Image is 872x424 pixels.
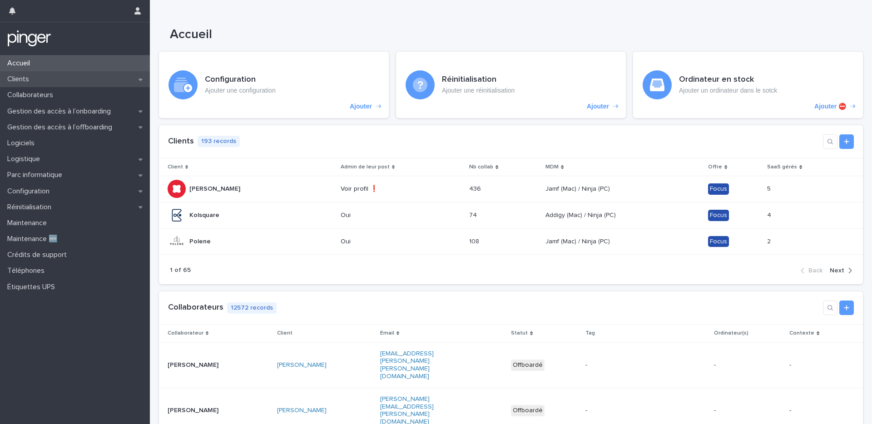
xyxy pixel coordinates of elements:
button: Next [826,266,852,275]
a: Ajouter [396,52,626,118]
p: Accueil [4,59,37,68]
p: Ajouter une configuration [205,87,276,94]
img: mTgBEunGTSyRkCgitkcU [7,30,51,48]
p: - [585,407,650,414]
a: [PERSON_NAME] [277,361,327,369]
p: Nb collab [469,162,493,172]
div: Focus [708,183,729,195]
p: 74 [469,210,479,219]
h3: Réinitialisation [442,75,515,85]
p: Addigy (Mac) / Ninja (PC) [545,210,618,219]
span: Back [808,267,822,274]
p: Configuration [4,187,57,196]
p: - [714,361,779,369]
a: Add new record [839,134,854,149]
p: Parc informatique [4,171,69,179]
p: 193 records [198,136,240,147]
h1: Accueil [170,27,612,43]
p: Admin de leur post [341,162,390,172]
p: Logistique [4,155,47,163]
a: Clients [168,137,194,145]
p: Ajouter un ordinateur dans le sotck [679,87,777,94]
p: Tag [585,328,595,338]
p: Téléphones [4,266,52,275]
tr: [PERSON_NAME][PERSON_NAME] [PERSON_NAME] [EMAIL_ADDRESS][PERSON_NAME][PERSON_NAME][DOMAIN_NAME]Of... [159,342,863,388]
p: Oui [341,212,416,219]
p: Client [277,328,292,338]
span: Next [830,267,844,274]
p: 108 [469,236,481,246]
button: Back [801,266,826,275]
p: 1 of 65 [170,266,191,274]
tr: PolenePolene Oui108108 Jamf (Mac) / Ninja (PC)Jamf (Mac) / Ninja (PC) Focus22 [159,228,863,255]
p: Jamf (Mac) / Ninja (PC) [545,236,612,246]
p: Email [380,328,394,338]
p: 436 [469,183,483,193]
a: Ajouter [159,52,389,118]
p: - [789,361,854,369]
p: Gestion des accès à l’offboarding [4,123,119,132]
p: Crédits de support [4,251,74,259]
p: Voir profil ❗ [341,185,416,193]
p: Maintenance 🆕 [4,235,65,243]
a: Collaborateurs [168,303,223,311]
p: - [585,361,650,369]
p: Oui [341,238,416,246]
p: Jamf (Mac) / Ninja (PC) [545,183,612,193]
a: [EMAIL_ADDRESS][PERSON_NAME][PERSON_NAME][DOMAIN_NAME] [380,350,434,380]
p: Offre [708,162,722,172]
h3: Configuration [205,75,276,85]
p: Polene [189,236,213,246]
div: Focus [708,236,729,247]
p: Ajouter [587,103,609,110]
tr: KolsquareKolsquare Oui7474 Addigy (Mac) / Ninja (PC)Addigy (Mac) / Ninja (PC) Focus44 [159,202,863,228]
p: Collaborateurs [4,91,60,99]
p: 12572 records [227,302,277,314]
a: Add new record [839,301,854,315]
p: [PERSON_NAME] [168,360,220,369]
p: MDM [545,162,559,172]
div: Offboardé [511,405,545,416]
p: [PERSON_NAME] [168,405,220,414]
p: Kolsquare [189,210,221,219]
p: 2 [767,236,773,246]
p: 4 [767,210,773,219]
p: 5 [767,183,773,193]
a: Ajouter ⛔️ [633,52,863,118]
p: Étiquettes UPS [4,283,62,291]
tr: [PERSON_NAME][PERSON_NAME] Voir profil ❗436436 Jamf (Mac) / Ninja (PC)Jamf (Mac) / Ninja (PC) Foc... [159,176,863,202]
p: Collaborateur [168,328,203,338]
p: - [714,407,779,414]
div: Focus [708,210,729,221]
h3: Ordinateur en stock [679,75,777,85]
p: Clients [4,75,36,84]
div: Offboardé [511,360,545,371]
p: Statut [511,328,528,338]
p: Client [168,162,183,172]
p: Réinitialisation [4,203,59,212]
p: Ajouter une réinitialisation [442,87,515,94]
a: [PERSON_NAME] [277,407,327,414]
p: Maintenance [4,219,54,227]
p: Contexte [789,328,814,338]
p: Logiciels [4,139,42,148]
p: Gestion des accès à l’onboarding [4,107,118,116]
p: [PERSON_NAME] [189,183,242,193]
p: Ordinateur(s) [714,328,748,338]
p: Ajouter ⛔️ [814,103,846,110]
p: SaaS gérés [767,162,797,172]
p: - [789,407,854,414]
p: Ajouter [350,103,372,110]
